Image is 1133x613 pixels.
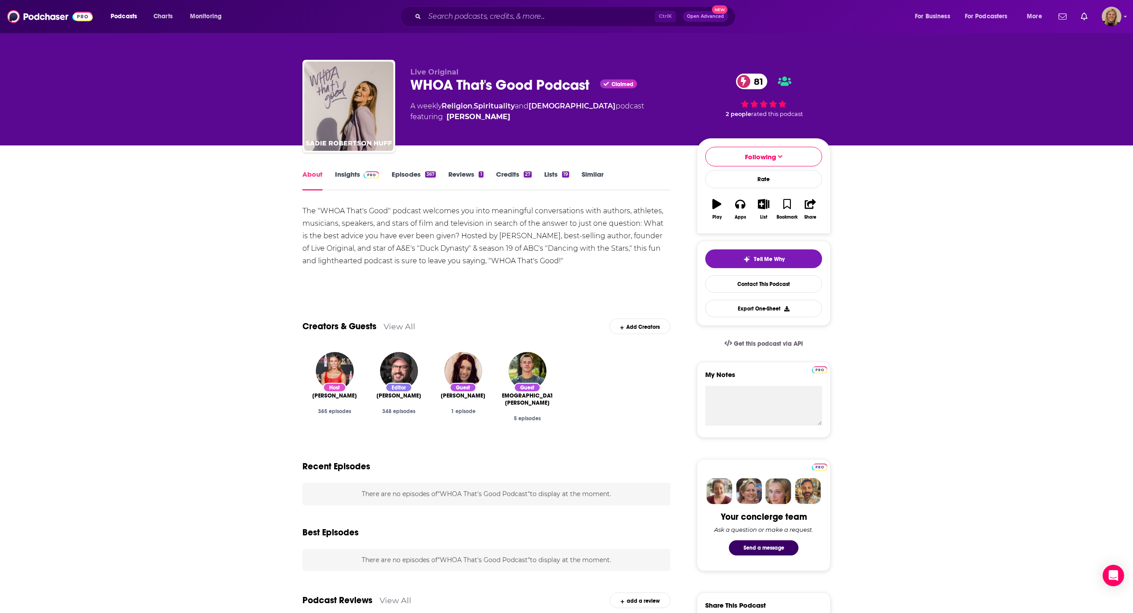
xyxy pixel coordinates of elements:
[812,464,827,471] img: Podchaser Pro
[502,415,552,422] div: 5 episodes
[799,193,822,225] button: Share
[441,392,485,399] a: Bella Robertson
[410,112,644,122] span: featuring
[965,10,1008,23] span: For Podcasters
[524,171,532,178] div: 27
[707,478,732,504] img: Sydney Profile
[509,352,546,390] img: Christian Huff
[697,68,831,123] div: 81 2 peoplerated this podcast
[683,11,728,22] button: Open AdvancedNew
[153,10,173,23] span: Charts
[323,383,346,392] div: Host
[316,352,354,390] img: Sadie Robertson Huff
[726,111,751,117] span: 2 people
[304,62,393,151] img: WHOA That's Good Podcast
[496,170,532,191] a: Credits27
[384,322,415,331] a: View All
[190,10,222,23] span: Monitoring
[760,215,767,220] div: List
[909,9,961,24] button: open menu
[705,300,822,317] button: Export One-Sheet
[714,526,813,533] div: Ask a question or make a request.
[496,392,559,406] span: [DEMOGRAPHIC_DATA][PERSON_NAME]
[1102,7,1121,26] img: User Profile
[735,215,746,220] div: Apps
[7,8,93,25] img: Podchaser - Follow, Share and Rate Podcasts
[148,9,178,24] a: Charts
[754,256,785,263] span: Tell Me Why
[374,408,424,414] div: 348 episodes
[310,408,360,414] div: 365 episodes
[712,215,722,220] div: Play
[705,370,822,386] label: My Notes
[442,102,472,110] a: Religion
[111,10,137,23] span: Podcasts
[472,102,474,110] span: ,
[582,170,604,191] a: Similar
[609,319,670,334] div: Add Creators
[362,490,611,498] span: There are no episodes of "WHOA That's Good Podcast" to display at the moment.
[380,596,411,605] a: View All
[751,111,803,117] span: rated this podcast
[385,383,412,392] div: Editor
[312,392,357,399] span: [PERSON_NAME]
[705,193,728,225] button: Play
[752,193,775,225] button: List
[335,170,379,191] a: InsightsPodchaser Pro
[474,102,515,110] a: Spirituality
[736,74,768,89] a: 81
[562,171,569,178] div: 19
[765,478,791,504] img: Jules Profile
[705,249,822,268] button: tell me why sparkleTell Me Why
[745,74,768,89] span: 81
[302,170,323,191] a: About
[438,408,488,414] div: 1 episode
[380,352,418,390] a: Marcus dePaula
[610,592,670,608] div: add a review
[529,102,616,110] a: [DEMOGRAPHIC_DATA]
[410,101,644,122] div: A weekly podcast
[364,171,379,178] img: Podchaser Pro
[717,333,810,355] a: Get this podcast via API
[496,392,559,406] a: Christian Huff
[728,193,752,225] button: Apps
[514,383,541,392] div: Guest
[734,340,803,348] span: Get this podcast via API
[612,82,633,87] span: Claimed
[705,275,822,293] a: Contact This Podcast
[795,478,821,504] img: Jon Profile
[544,170,569,191] a: Lists19
[736,478,762,504] img: Barbara Profile
[721,511,807,522] div: Your concierge team
[302,461,370,472] h2: Recent Episodes
[376,392,421,399] a: Marcus dePaula
[479,171,483,178] div: 1
[705,147,822,166] button: Following
[441,392,485,399] span: [PERSON_NAME]
[777,215,798,220] div: Bookmark
[302,321,376,332] a: Creators & Guests
[705,601,766,609] h3: Share This Podcast
[712,5,728,14] span: New
[804,215,816,220] div: Share
[775,193,798,225] button: Bookmark
[812,366,827,373] img: Podchaser Pro
[302,527,359,538] h2: Best Episodes
[812,462,827,471] a: Pro website
[1021,9,1053,24] button: open menu
[812,365,827,373] a: Pro website
[425,9,655,24] input: Search podcasts, credits, & more...
[425,171,436,178] div: 367
[302,205,670,267] div: The "WHOA That's Good" podcast welcomes you into meaningful conversations with authors, athletes,...
[1055,9,1070,24] a: Show notifications dropdown
[409,6,744,27] div: Search podcasts, credits, & more...
[705,170,822,188] div: Rate
[515,102,529,110] span: and
[729,540,798,555] button: Send a message
[444,352,482,390] img: Bella Robertson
